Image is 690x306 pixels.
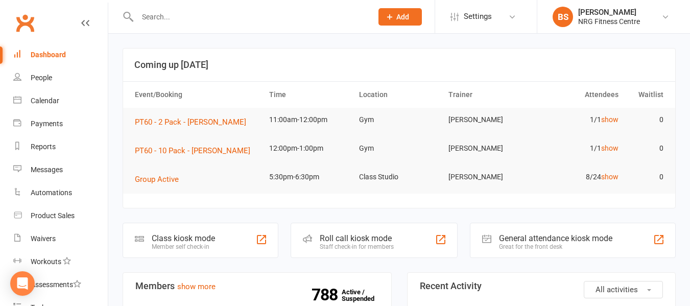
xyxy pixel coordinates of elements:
td: 12:00pm-1:00pm [265,136,354,160]
td: Class Studio [354,165,444,189]
a: show [601,144,618,152]
strong: 788 [312,287,342,302]
h3: Members [135,281,379,291]
a: Clubworx [12,10,38,36]
span: PT60 - 2 Pack - [PERSON_NAME] [135,117,246,127]
a: Payments [13,112,108,135]
td: 0 [623,136,668,160]
div: Messages [31,166,63,174]
th: Waitlist [623,82,668,108]
span: All activities [596,285,638,294]
td: [PERSON_NAME] [444,108,534,132]
a: People [13,66,108,89]
div: NRG Fitness Centre [578,17,640,26]
button: PT60 - 2 Pack - [PERSON_NAME] [135,116,253,128]
button: Add [378,8,422,26]
a: Automations [13,181,108,204]
a: show [601,173,618,181]
td: Gym [354,136,444,160]
th: Trainer [444,82,534,108]
div: Dashboard [31,51,66,59]
td: 1/1 [534,136,624,160]
div: Assessments [31,280,81,289]
h3: Recent Activity [420,281,663,291]
div: Member self check-in [152,243,215,250]
div: Great for the front desk [499,243,612,250]
a: show more [177,282,216,291]
div: Calendar [31,97,59,105]
div: Staff check-in for members [320,243,394,250]
div: Payments [31,120,63,128]
a: Waivers [13,227,108,250]
div: General attendance kiosk mode [499,233,612,243]
span: Add [396,13,409,21]
th: Event/Booking [130,82,265,108]
span: Settings [464,5,492,28]
td: 5:30pm-6:30pm [265,165,354,189]
div: BS [553,7,573,27]
button: PT60 - 10 Pack - [PERSON_NAME] [135,145,257,157]
th: Location [354,82,444,108]
td: [PERSON_NAME] [444,165,534,189]
div: Workouts [31,257,61,266]
div: [PERSON_NAME] [578,8,640,17]
div: Reports [31,143,56,151]
th: Attendees [534,82,624,108]
td: 8/24 [534,165,624,189]
a: Workouts [13,250,108,273]
div: Automations [31,189,72,197]
input: Search... [134,10,365,24]
span: Group Active [135,175,179,184]
td: 1/1 [534,108,624,132]
th: Time [265,82,354,108]
div: Class kiosk mode [152,233,215,243]
td: 0 [623,108,668,132]
div: People [31,74,52,82]
div: Waivers [31,234,56,243]
td: [PERSON_NAME] [444,136,534,160]
a: Messages [13,158,108,181]
button: All activities [584,281,663,298]
a: show [601,115,618,124]
a: Product Sales [13,204,108,227]
span: PT60 - 10 Pack - [PERSON_NAME] [135,146,250,155]
h3: Coming up [DATE] [134,60,664,70]
td: 11:00am-12:00pm [265,108,354,132]
div: Roll call kiosk mode [320,233,394,243]
a: Assessments [13,273,108,296]
td: 0 [623,165,668,189]
td: Gym [354,108,444,132]
div: Open Intercom Messenger [10,271,35,296]
a: Dashboard [13,43,108,66]
button: Group Active [135,173,186,185]
div: Product Sales [31,211,75,220]
a: Calendar [13,89,108,112]
a: Reports [13,135,108,158]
